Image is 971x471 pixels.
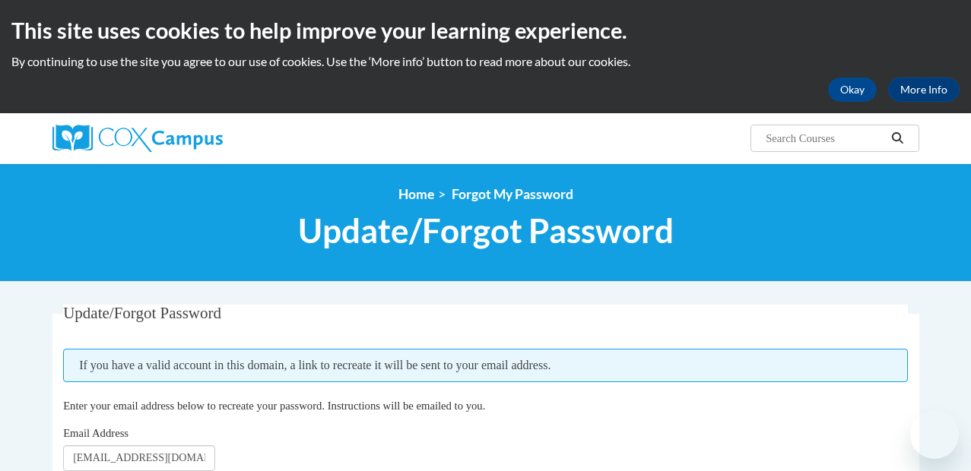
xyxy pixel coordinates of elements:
img: Cox Campus [52,125,223,152]
span: Forgot My Password [452,186,573,202]
span: Email Address [63,427,129,439]
span: Update/Forgot Password [63,304,221,322]
p: By continuing to use the site you agree to our use of cookies. Use the ‘More info’ button to read... [11,53,960,70]
input: Email [63,445,215,471]
span: If you have a valid account in this domain, a link to recreate it will be sent to your email addr... [63,349,908,382]
input: Search Courses [764,129,886,147]
span: Update/Forgot Password [298,210,674,251]
a: More Info [888,77,960,102]
button: Okay [828,77,877,102]
iframe: Button to launch messaging window [910,410,959,459]
h2: This site uses cookies to help improve your learning experience. [11,15,960,46]
a: Home [398,186,434,202]
a: Cox Campus [52,125,326,152]
button: Search [886,129,909,147]
span: Enter your email address below to recreate your password. Instructions will be emailed to you. [63,400,485,412]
